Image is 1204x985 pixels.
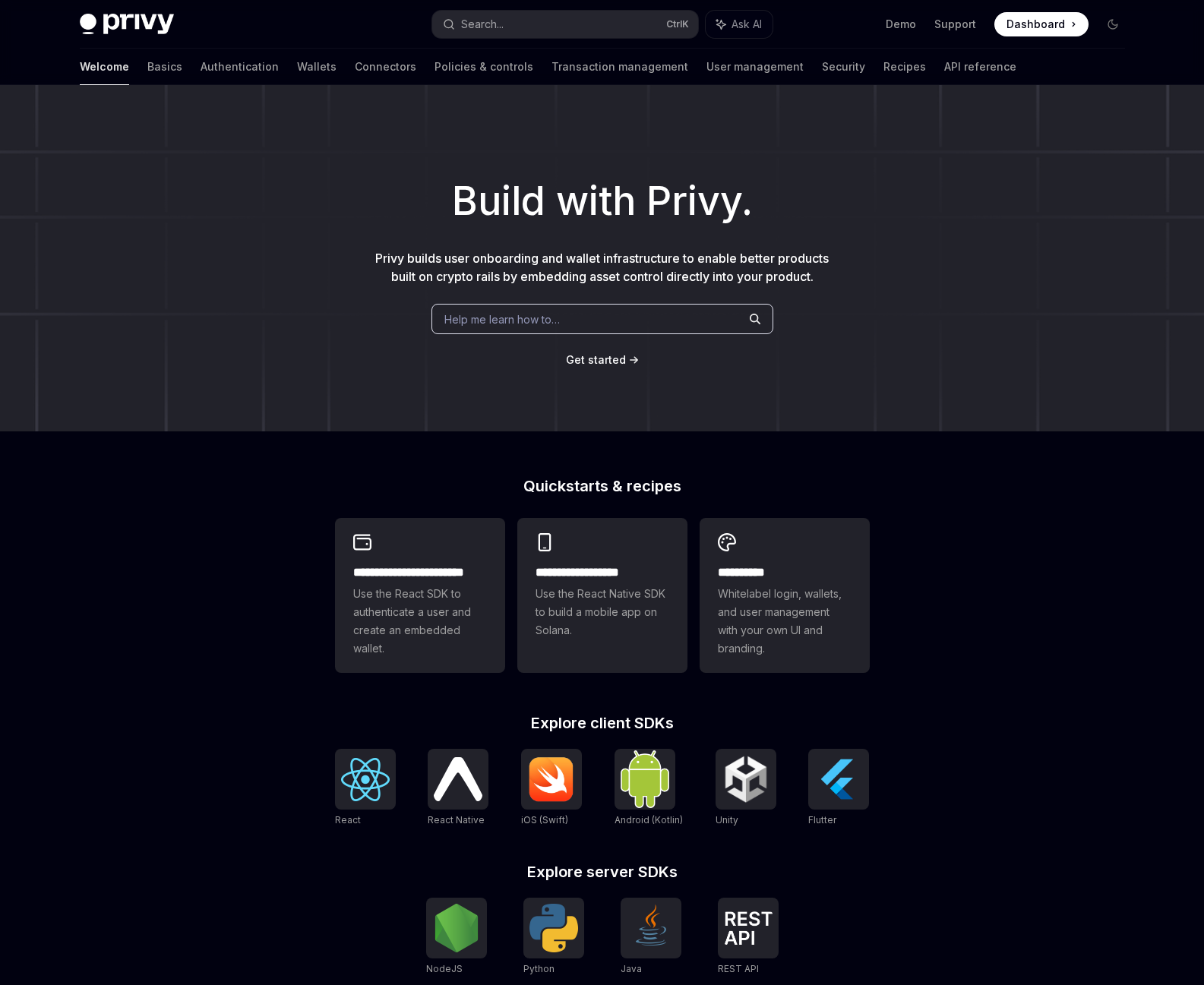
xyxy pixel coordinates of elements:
[566,353,626,366] span: Get started
[706,49,804,85] a: User management
[353,585,487,658] span: Use the React SDK to authenticate a user and create an embedded wallet.
[341,758,390,801] img: React
[621,750,669,807] img: Android (Kotlin)
[716,814,738,826] span: Unity
[718,585,852,658] span: Whitelabel login, wallets, and user management with your own UI and branding.
[80,14,174,35] img: dark logo
[426,963,463,974] span: NodeJS
[517,518,687,673] a: **** **** **** ***Use the React Native SDK to build a mobile app on Solana.
[566,352,626,368] a: Get started
[521,749,582,828] a: iOS (Swift)iOS (Swift)
[147,49,182,85] a: Basics
[886,17,916,32] a: Demo
[523,963,555,974] span: Python
[724,911,773,945] img: REST API
[521,814,568,826] span: iOS (Swift)
[428,814,485,826] span: React Native
[335,864,870,879] h2: Explore server SDKs
[621,963,642,974] span: Java
[444,311,560,327] span: Help me learn how to…
[24,172,1180,231] h1: Build with Privy.
[700,518,870,673] a: **** *****Whitelabel login, wallets, and user management with your own UI and branding.
[434,757,482,800] img: React Native
[523,898,584,977] a: PythonPython
[615,814,683,826] span: Android (Kotlin)
[706,11,773,38] button: Ask AI
[994,12,1089,36] a: Dashboard
[808,814,836,826] span: Flutter
[432,904,481,952] img: NodeJS
[428,749,488,828] a: React NativeReact Native
[666,18,689,30] span: Ctrl K
[722,755,770,803] img: Unity
[335,715,870,731] h2: Explore client SDKs
[944,49,1016,85] a: API reference
[1101,12,1125,36] button: Toggle dark mode
[716,749,776,828] a: UnityUnity
[814,755,863,803] img: Flutter
[808,749,869,828] a: FlutterFlutter
[732,17,762,32] span: Ask AI
[426,898,487,977] a: NodeJSNodeJS
[536,585,669,639] span: Use the React Native SDK to build a mobile app on Solana.
[615,749,683,828] a: Android (Kotlin)Android (Kotlin)
[551,49,688,85] a: Transaction management
[627,904,675,952] img: Java
[529,904,578,952] img: Python
[435,49,533,85] a: Policies & controls
[201,49,279,85] a: Authentication
[461,15,504,33] div: Search...
[1006,17,1065,32] span: Dashboard
[80,49,129,85] a: Welcome
[335,814,361,826] span: React
[718,963,759,974] span: REST API
[297,49,337,85] a: Wallets
[718,898,779,977] a: REST APIREST API
[822,49,865,85] a: Security
[355,49,416,85] a: Connectors
[934,17,976,32] a: Support
[621,898,681,977] a: JavaJava
[432,11,698,38] button: Search...CtrlK
[527,756,576,802] img: iOS (Swift)
[335,478,870,494] h2: Quickstarts & recipes
[375,251,829,284] span: Privy builds user onboarding and wallet infrastructure to enable better products built on crypto ...
[335,749,396,828] a: ReactReact
[883,49,926,85] a: Recipes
